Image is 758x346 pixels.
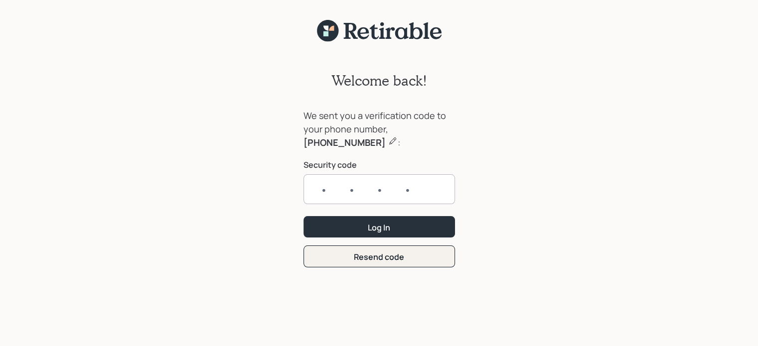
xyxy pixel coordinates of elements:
[354,251,404,262] div: Resend code
[303,216,455,237] button: Log In
[368,222,390,233] div: Log In
[303,245,455,267] button: Resend code
[303,136,386,148] b: [PHONE_NUMBER]
[303,174,455,204] input: ••••
[331,72,427,89] h2: Welcome back!
[303,109,455,149] div: We sent you a verification code to your phone number, :
[303,159,455,170] label: Security code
